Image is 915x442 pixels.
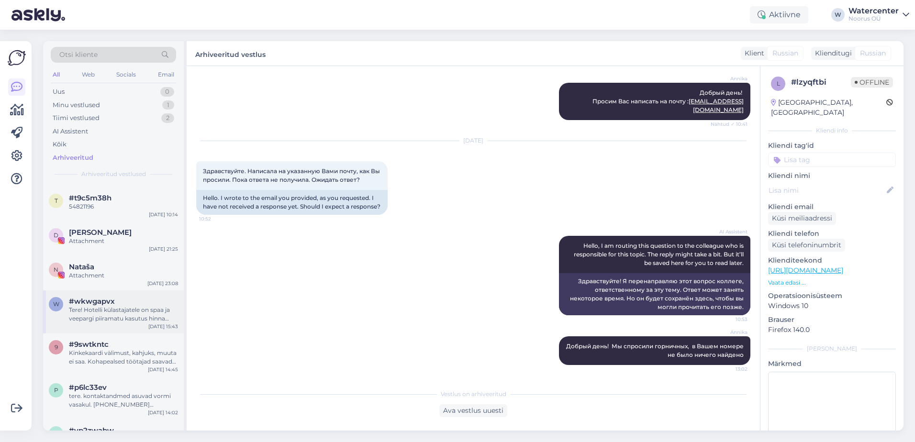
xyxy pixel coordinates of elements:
[148,366,178,373] div: [DATE] 14:45
[55,343,58,351] span: 9
[69,297,115,306] span: #wkwgapvx
[768,229,896,239] p: Kliendi telefon
[860,48,886,58] span: Russian
[54,430,58,437] span: v
[149,245,178,253] div: [DATE] 21:25
[69,349,178,366] div: Kinkekaardi välimust, kahjuks, muuta ei saa. Kohapealsed töötajad saavad süsteemist vaadata teie ...
[53,127,88,136] div: AI Assistent
[51,68,62,81] div: All
[69,306,178,323] div: Tere! Hotelli külastajatele on spaa ja veepargi piiramatu kasutus hinna sees.
[53,153,93,163] div: Arhiveeritud
[848,7,899,15] div: Watercenter
[712,75,748,82] span: Annika
[203,167,381,183] span: Здравствуйте. Написала на указанную Вами почту, как Вы просили. Пока ответа не получила. Ожидать ...
[53,300,59,308] span: w
[771,98,886,118] div: [GEOGRAPHIC_DATA], [GEOGRAPHIC_DATA]
[69,228,132,237] span: Diana Saar
[768,325,896,335] p: Firefox 140.0
[69,263,94,271] span: Nataša
[689,98,744,113] a: [EMAIL_ADDRESS][DOMAIN_NAME]
[712,365,748,373] span: 13:02
[69,194,112,202] span: #t9c5m38h
[711,121,748,128] span: Nähtud ✓ 10:41
[811,48,852,58] div: Klienditugi
[53,140,67,149] div: Kõik
[161,113,174,123] div: 2
[69,383,107,392] span: #p6lc33ev
[848,7,909,22] a: WatercenterNoorus OÜ
[149,211,178,218] div: [DATE] 10:14
[54,232,58,239] span: D
[199,215,235,222] span: 10:52
[791,77,851,88] div: # lzyqftbi
[768,291,896,301] p: Operatsioonisüsteem
[69,340,109,349] span: #9swtkntc
[439,404,507,417] div: Ava vestlus uuesti
[148,409,178,416] div: [DATE] 14:02
[768,315,896,325] p: Brauser
[59,50,98,60] span: Otsi kliente
[69,392,178,409] div: tere. kontaktandmed asuvad vormi vasakul. [PHONE_NUMBER] [EMAIL_ADDRESS][DOMAIN_NAME]
[768,359,896,369] p: Märkmed
[768,255,896,265] p: Klienditeekond
[156,68,176,81] div: Email
[114,68,138,81] div: Socials
[741,48,764,58] div: Klient
[196,136,750,145] div: [DATE]
[768,171,896,181] p: Kliendi nimi
[768,126,896,135] div: Kliendi info
[566,343,745,358] span: Добрый день! Мы спросили горничных, в Вашем номере не было ничего найдено
[592,89,744,113] span: Добрый день! Просим Вас написать на почту :
[148,323,178,330] div: [DATE] 15:43
[848,15,899,22] div: Noorus OÜ
[712,228,748,235] span: AI Assistent
[768,266,843,275] a: [URL][DOMAIN_NAME]
[768,278,896,287] p: Vaata edasi ...
[441,390,506,398] span: Vestlus on arhiveeritud
[768,202,896,212] p: Kliendi email
[768,239,845,252] div: Küsi telefoninumbrit
[8,49,26,67] img: Askly Logo
[195,47,266,60] label: Arhiveeritud vestlus
[712,329,748,336] span: Annika
[831,8,845,22] div: W
[81,170,146,178] span: Arhiveeritud vestlused
[768,141,896,151] p: Kliendi tag'id
[162,100,174,110] div: 1
[69,426,114,435] span: #vp2zwabw
[777,80,780,87] span: l
[147,280,178,287] div: [DATE] 23:08
[54,387,58,394] span: p
[768,212,836,225] div: Küsi meiliaadressi
[851,77,893,88] span: Offline
[160,87,174,97] div: 0
[80,68,97,81] div: Web
[69,202,178,211] div: 54821196
[53,113,100,123] div: Tiimi vestlused
[772,48,798,58] span: Russian
[768,301,896,311] p: Windows 10
[53,87,65,97] div: Uus
[55,197,58,204] span: t
[54,266,58,273] span: N
[574,242,745,266] span: Hello, I am routing this question to the colleague who is responsible for this topic. The reply m...
[559,273,750,315] div: Здравствуйте! Я перенаправляю этот вопрос коллеге, ответственному за эту тему. Ответ может занять...
[69,271,178,280] div: Attachment
[768,153,896,167] input: Lisa tag
[196,190,388,215] div: Hello. I wrote to the email you provided, as you requested. I have not received a response yet. S...
[712,316,748,323] span: 10:53
[53,100,100,110] div: Minu vestlused
[768,344,896,353] div: [PERSON_NAME]
[750,6,808,23] div: Aktiivne
[769,185,885,196] input: Lisa nimi
[69,237,178,245] div: Attachment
